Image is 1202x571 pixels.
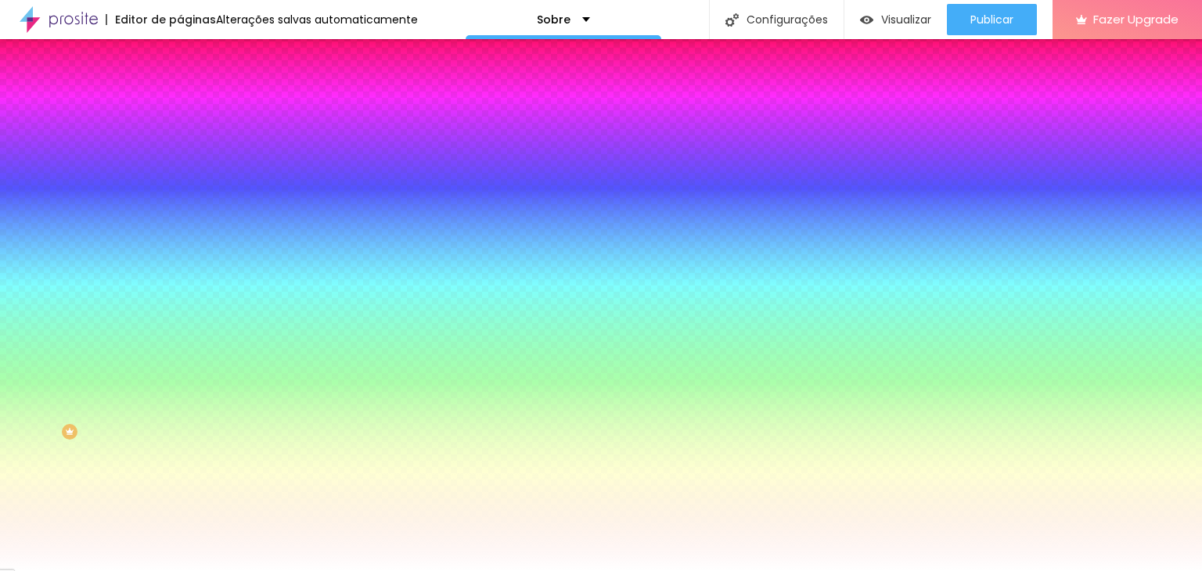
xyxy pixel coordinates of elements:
[881,13,931,26] span: Visualizar
[106,14,216,25] div: Editor de páginas
[537,14,570,25] p: Sobre
[970,13,1013,26] span: Publicar
[216,14,418,25] div: Alterações salvas automaticamente
[844,4,947,35] button: Visualizar
[947,4,1037,35] button: Publicar
[860,13,873,27] img: view-1.svg
[725,13,739,27] img: Icone
[1093,13,1179,26] span: Fazer Upgrade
